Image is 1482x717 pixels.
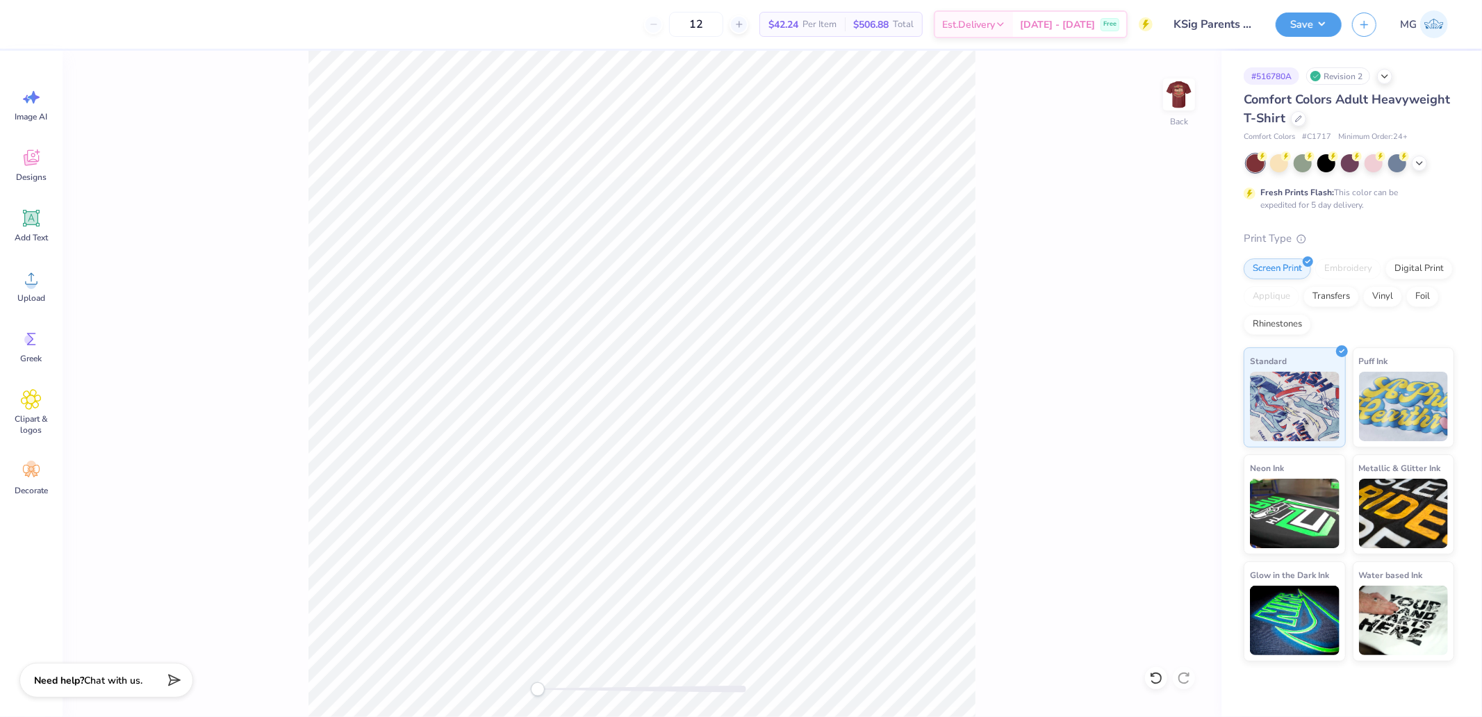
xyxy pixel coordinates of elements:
[1170,115,1188,128] div: Back
[768,17,798,32] span: $42.24
[1302,131,1331,143] span: # C1717
[1276,13,1342,37] button: Save
[1385,258,1453,279] div: Digital Print
[1250,479,1340,548] img: Neon Ink
[1420,10,1448,38] img: Michael Galon
[853,17,889,32] span: $506.88
[669,12,723,37] input: – –
[1400,17,1417,33] span: MG
[1359,372,1449,441] img: Puff Ink
[1394,10,1454,38] a: MG
[1244,314,1311,335] div: Rhinestones
[1244,67,1299,85] div: # 516780A
[15,485,48,496] span: Decorate
[16,172,47,183] span: Designs
[1363,286,1402,307] div: Vinyl
[1250,568,1329,582] span: Glow in the Dark Ink
[1103,19,1117,29] span: Free
[1250,586,1340,655] img: Glow in the Dark Ink
[1406,286,1439,307] div: Foil
[1260,186,1431,211] div: This color can be expedited for 5 day delivery.
[893,17,914,32] span: Total
[1250,372,1340,441] img: Standard
[1338,131,1408,143] span: Minimum Order: 24 +
[1359,354,1388,368] span: Puff Ink
[1303,286,1359,307] div: Transfers
[802,17,837,32] span: Per Item
[942,17,995,32] span: Est. Delivery
[1244,286,1299,307] div: Applique
[21,353,42,364] span: Greek
[15,111,48,122] span: Image AI
[1244,131,1295,143] span: Comfort Colors
[84,674,142,687] span: Chat with us.
[15,232,48,243] span: Add Text
[1359,461,1441,475] span: Metallic & Glitter Ink
[34,674,84,687] strong: Need help?
[531,682,545,696] div: Accessibility label
[1359,568,1423,582] span: Water based Ink
[1244,258,1311,279] div: Screen Print
[17,292,45,304] span: Upload
[1163,10,1265,38] input: Untitled Design
[1165,81,1193,108] img: Back
[1250,354,1287,368] span: Standard
[1359,479,1449,548] img: Metallic & Glitter Ink
[1260,187,1334,198] strong: Fresh Prints Flash:
[8,413,54,436] span: Clipart & logos
[1244,91,1450,126] span: Comfort Colors Adult Heavyweight T-Shirt
[1315,258,1381,279] div: Embroidery
[1250,461,1284,475] span: Neon Ink
[1359,586,1449,655] img: Water based Ink
[1020,17,1095,32] span: [DATE] - [DATE]
[1244,231,1454,247] div: Print Type
[1306,67,1370,85] div: Revision 2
